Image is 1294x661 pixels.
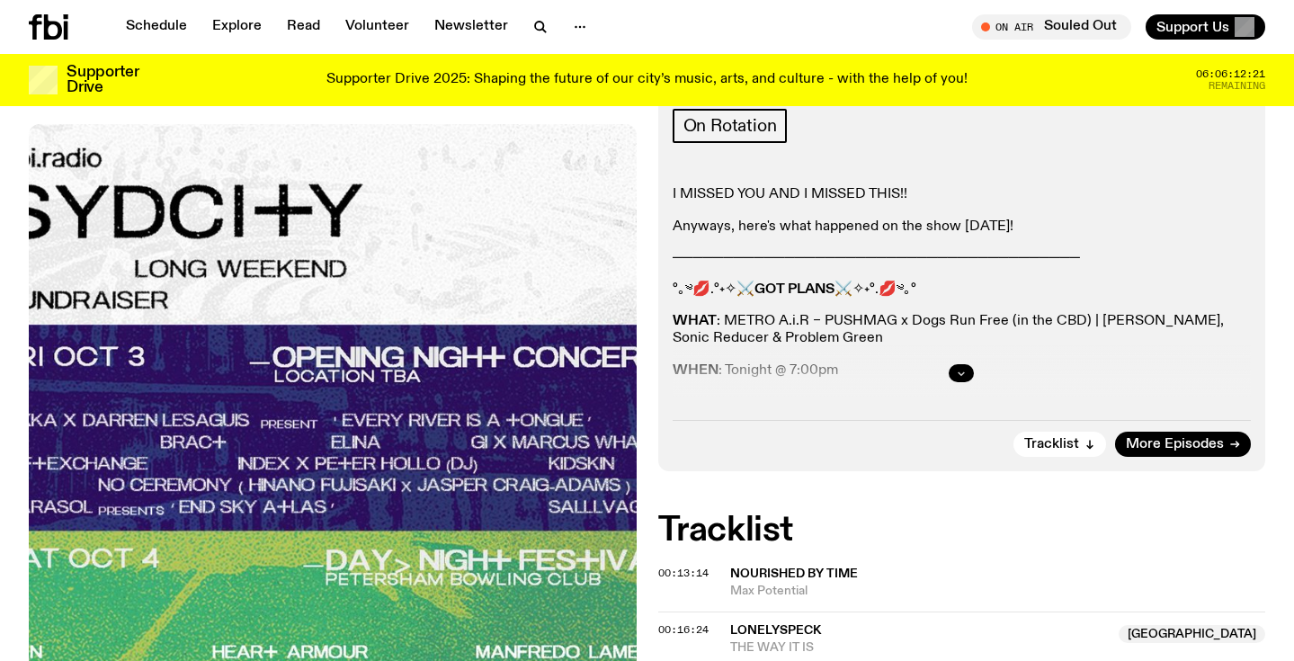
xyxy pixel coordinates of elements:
[1196,69,1265,79] span: 06:06:12:21
[115,14,198,40] a: Schedule
[673,313,1252,347] p: : METRO A.i.R – PUSHMAG x Dogs Run Free (in the CBD) | [PERSON_NAME], Sonic Reducer & Problem Green
[1115,432,1251,457] a: More Episodes
[730,639,1109,657] span: THE WAY IT IS
[67,65,138,95] h3: Supporter Drive
[658,625,709,635] button: 00:16:24
[730,583,1266,600] span: Max Potential
[326,72,968,88] p: Supporter Drive 2025: Shaping the future of our city’s music, arts, and culture - with the help o...
[730,624,821,637] span: Lonelyspeck
[1013,432,1106,457] button: Tracklist
[972,14,1131,40] button: On AirSouled Out
[673,109,788,143] a: On Rotation
[335,14,420,40] a: Volunteer
[754,282,834,297] strong: GOT PLANS
[673,219,1252,236] p: Anyways, here's what happened on the show [DATE]!
[730,567,858,580] span: Nourished By Time
[673,314,717,328] strong: WHAT
[201,14,272,40] a: Explore
[658,568,709,578] button: 00:13:14
[276,14,331,40] a: Read
[673,186,1252,203] p: I MISSED YOU AND I MISSED THIS!!
[1024,438,1079,451] span: Tracklist
[673,281,1252,299] p: °｡༄💋.°˖✧⚔ ⚔✧˖°.💋༄｡°
[658,514,1266,547] h2: Tracklist
[683,116,777,136] span: On Rotation
[1209,81,1265,91] span: Remaining
[1156,19,1229,35] span: Support Us
[1146,14,1265,40] button: Support Us
[1119,625,1265,643] span: [GEOGRAPHIC_DATA]
[658,622,709,637] span: 00:16:24
[658,566,709,580] span: 00:13:14
[673,250,1252,267] p: ────────────────────────────────────────
[424,14,519,40] a: Newsletter
[1126,438,1224,451] span: More Episodes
